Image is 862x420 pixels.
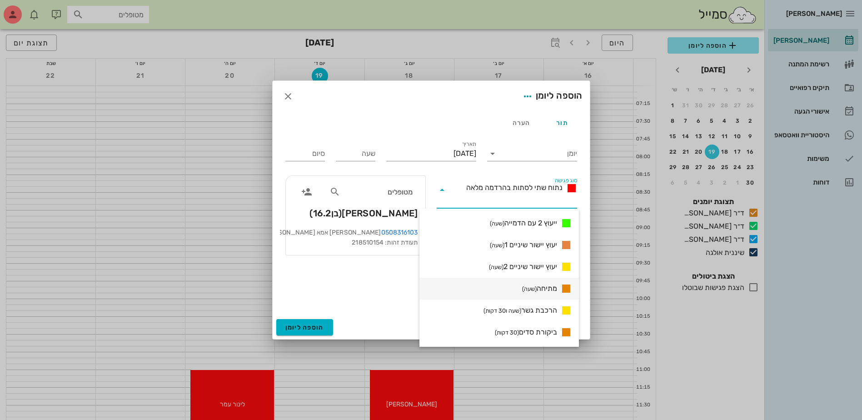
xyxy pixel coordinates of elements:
[490,242,504,249] small: (שעה)
[522,285,537,292] small: (שעה)
[554,177,577,184] label: סוג פגישה
[466,183,563,192] span: נתוח שתי לסתות בהרדמה מלאה
[276,319,333,335] button: הוספה ליומן
[309,208,342,219] span: (בן )
[293,228,418,238] div: [PERSON_NAME] אמא [PERSON_NAME]
[462,141,476,148] label: תאריך
[293,238,418,248] div: תעודת זהות: 218510154
[285,289,577,299] div: שליחת תורים בוואטסאפ
[309,206,418,220] span: [PERSON_NAME]
[490,218,557,229] span: ייעוץ 2 עם הדמייה
[495,327,557,338] span: ביקורת סדים
[487,146,577,161] div: יומן
[522,283,557,294] span: מתיחה
[490,240,557,250] span: יעוץ יישור שיניים 1
[285,324,324,331] span: הוספה ליומן
[519,88,583,105] div: הוספה ליומן
[483,307,521,314] small: (שעה ו30 דקות)
[489,264,503,270] small: (שעה)
[490,220,504,227] small: (שעה)
[381,229,418,236] a: 0508316103
[495,329,519,336] small: (30 דקות)
[489,261,557,272] span: יעוץ יישור שיניים 2
[501,112,542,134] div: הערה
[313,208,331,219] span: 16.2
[483,305,557,316] span: הרכבת גשר
[542,112,583,134] div: תור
